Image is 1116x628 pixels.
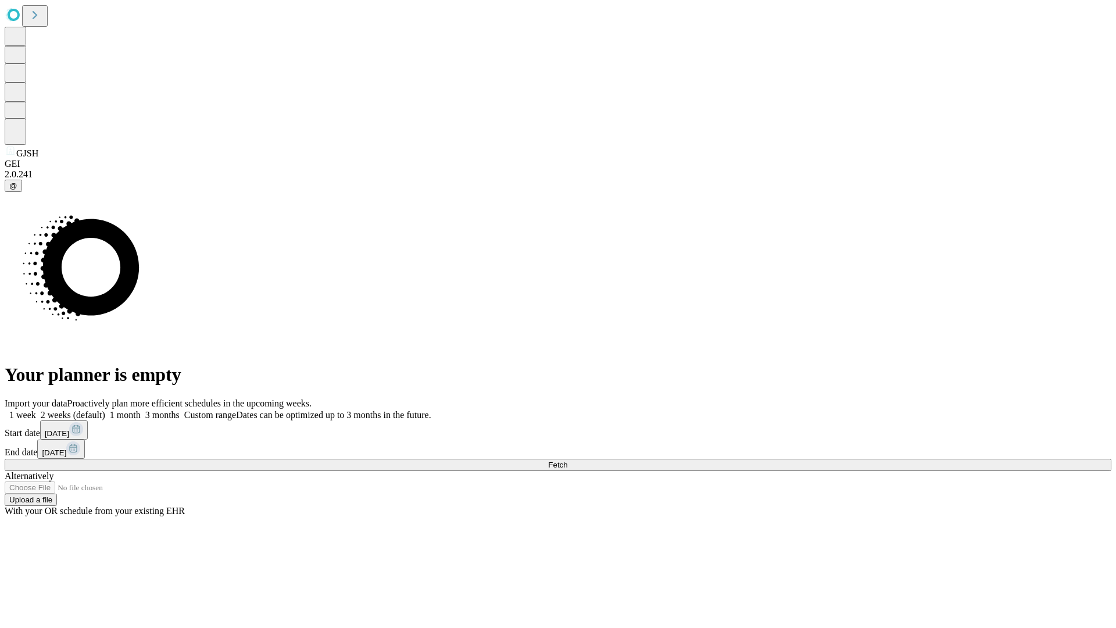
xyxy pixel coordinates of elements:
div: 2.0.241 [5,169,1111,180]
button: [DATE] [40,420,88,440]
div: Start date [5,420,1111,440]
h1: Your planner is empty [5,364,1111,386]
span: Fetch [548,461,567,469]
button: Fetch [5,459,1111,471]
button: [DATE] [37,440,85,459]
span: 3 months [145,410,180,420]
span: Alternatively [5,471,53,481]
span: 1 week [9,410,36,420]
span: With your OR schedule from your existing EHR [5,506,185,516]
span: Custom range [184,410,236,420]
span: 1 month [110,410,141,420]
div: End date [5,440,1111,459]
span: Proactively plan more efficient schedules in the upcoming weeks. [67,398,312,408]
div: GEI [5,159,1111,169]
button: Upload a file [5,494,57,506]
span: [DATE] [45,429,69,438]
span: Import your data [5,398,67,408]
button: @ [5,180,22,192]
span: @ [9,181,17,190]
span: 2 weeks (default) [41,410,105,420]
span: Dates can be optimized up to 3 months in the future. [236,410,431,420]
span: GJSH [16,148,38,158]
span: [DATE] [42,448,66,457]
